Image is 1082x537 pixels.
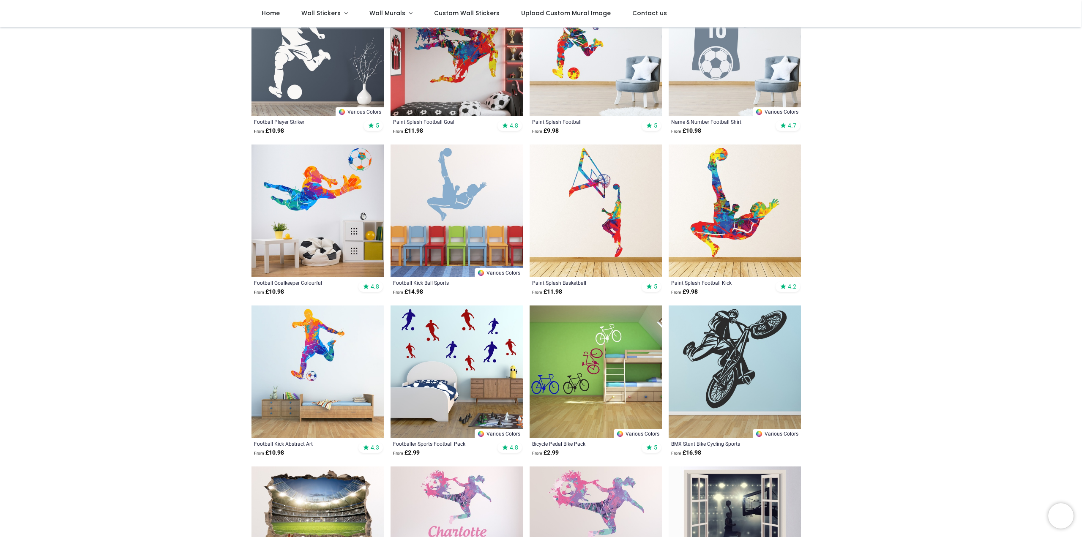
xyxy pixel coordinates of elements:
a: BMX Stunt Bike Cycling Sports [671,440,773,447]
strong: £ 2.99 [532,449,559,457]
span: Wall Murals [369,9,405,17]
span: 4.2 [788,283,796,290]
span: From [671,129,681,134]
img: Football Goalkeeper Colourful Wall Sticker [251,144,384,277]
a: Various Colors [336,107,384,116]
span: From [671,451,681,455]
a: Paint Splash Basketball [532,279,634,286]
a: Various Colors [475,268,523,277]
img: Paint Splash Basketball Wall Sticker - Mod6 [530,144,662,277]
span: From [532,129,542,134]
a: Football Player Striker [254,118,356,125]
a: Various Colors [614,429,662,438]
a: Bicycle Pedal Bike Pack [532,440,634,447]
span: Custom Wall Stickers [434,9,500,17]
span: From [393,451,403,455]
iframe: Brevo live chat [1048,503,1074,529]
a: Football Goalkeeper Colourful [254,279,356,286]
strong: £ 10.98 [254,127,284,135]
img: Footballer Sports Football Wall Sticker Pack [391,305,523,438]
span: 4.8 [510,444,518,451]
img: Football Kick Abstract Art Wall Sticker [251,305,384,438]
span: 4.7 [788,122,796,129]
img: Color Wheel [338,108,346,116]
a: Paint Splash Football Kick [671,279,773,286]
a: Various Colors [753,107,801,116]
span: Wall Stickers [301,9,341,17]
img: Color Wheel [755,108,763,116]
strong: £ 9.98 [671,288,698,296]
a: Various Colors [753,429,801,438]
img: Football Kick Ball Sports Wall Sticker [391,144,523,277]
a: Football Kick Abstract Art [254,440,356,447]
span: From [393,290,403,294]
img: Color Wheel [616,430,624,438]
span: From [254,451,264,455]
span: From [532,290,542,294]
img: Bicycle Pedal Bike Wall Sticker Pack [530,305,662,438]
span: 5 [654,122,657,129]
span: 5 [654,283,657,290]
strong: £ 11.98 [532,288,562,296]
img: Color Wheel [755,430,763,438]
strong: £ 10.98 [254,449,284,457]
a: Footballer Sports Football Pack [393,440,495,447]
a: Various Colors [475,429,523,438]
strong: £ 10.98 [254,288,284,296]
a: Paint Splash Football Goal [393,118,495,125]
span: From [254,290,264,294]
span: From [532,451,542,455]
img: Paint Splash Football Kick Wall Sticker [669,144,801,277]
img: Color Wheel [477,269,485,277]
strong: £ 9.98 [532,127,559,135]
a: Name & Number Football Shirt [671,118,773,125]
span: Upload Custom Mural Image [521,9,611,17]
img: BMX Stunt Bike Cycling Sports Wall Sticker [669,305,801,438]
span: Contact us [632,9,667,17]
span: 5 [654,444,657,451]
span: Home [262,9,280,17]
strong: £ 16.98 [671,449,701,457]
span: 4.8 [510,122,518,129]
span: From [254,129,264,134]
span: 5 [376,122,379,129]
span: From [671,290,681,294]
strong: £ 11.98 [393,127,423,135]
span: 4.3 [371,444,379,451]
strong: £ 14.98 [393,288,423,296]
strong: £ 2.99 [393,449,420,457]
strong: £ 10.98 [671,127,701,135]
a: Football Kick Ball Sports [393,279,495,286]
a: Paint Splash Football [532,118,634,125]
img: Color Wheel [477,430,485,438]
span: From [393,129,403,134]
span: 4.8 [371,283,379,290]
